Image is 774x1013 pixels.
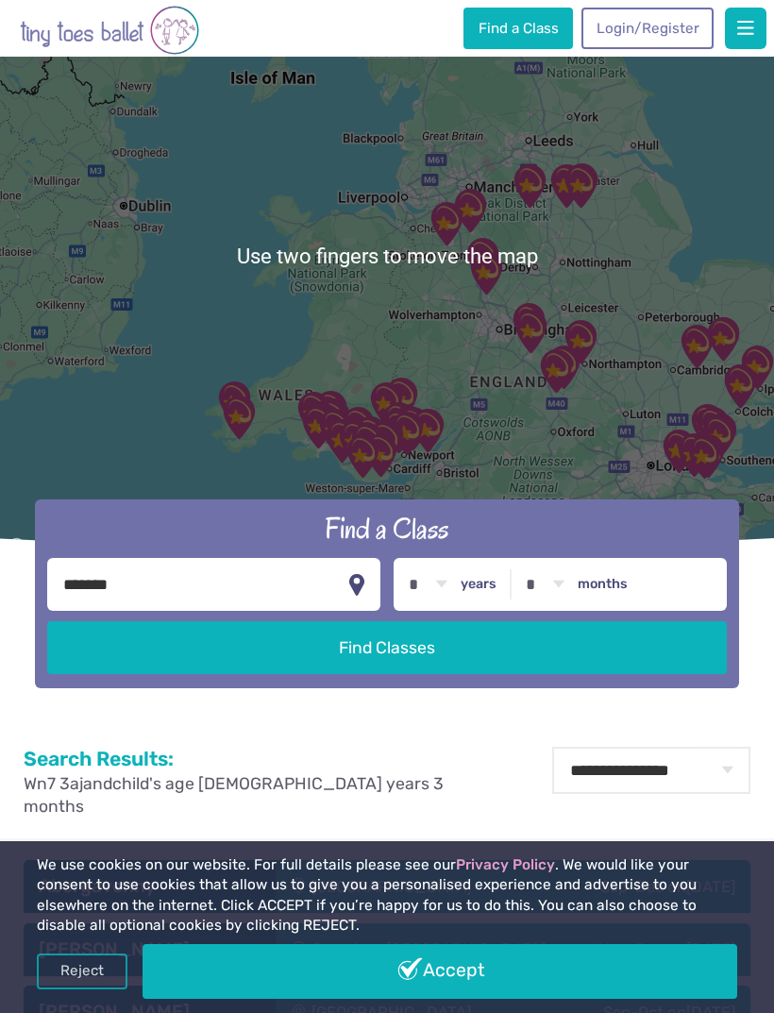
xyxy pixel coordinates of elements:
[24,774,444,817] span: child's age [DEMOGRAPHIC_DATA] years 3 months
[327,397,389,460] div: Halo Ogmore Valley Life Centre
[415,193,478,255] div: Stapeley Community Hall
[143,944,738,999] a: Accept
[381,397,444,460] div: Langstone Village Hall
[37,855,738,937] p: We use cookies on our website. For full details please see our . We would like your consent to us...
[456,856,555,873] a: Privacy Policy
[367,393,429,455] div: Henllys Village Hall
[498,155,561,217] div: Christ Church Dore Community Centre,
[439,179,501,242] div: Astbury Village Hall
[581,8,714,49] a: Login/Register
[689,404,751,466] div: Saint Peter's Church Youth Hall
[663,424,725,486] div: The Gerald Miskin Memorial Hall
[451,228,513,291] div: Tiny Toes Ballet Dance Studio
[525,340,587,402] div: Newbottle & Charlton CofE school
[497,294,560,356] div: Kenilworth School
[549,155,612,217] div: Westhill Community Centre
[24,772,506,819] p: and
[5,535,67,560] a: Open this area in Google Maps (opens a new window)
[549,311,612,373] div: The Elgar centre
[455,242,517,304] div: Huntington Community Centre
[550,154,613,216] div: St Saviours Retford
[349,424,412,486] div: Cemetery Approach Community Centre
[687,406,749,468] div: The Stables
[203,372,265,434] div: Merlins Bridge Village Hall
[324,411,386,473] div: St. John Training Centre
[578,576,628,593] label: months
[354,412,416,474] div: Llandaff North and Gabalfa Hub
[299,381,362,444] div: Y Stiwdio
[304,399,366,462] div: St Pauls Centre
[461,576,496,593] label: years
[336,414,398,476] div: Ystradowen Village Hall
[648,420,710,482] div: The Mick Jagger Centre
[47,621,728,674] button: Find Classes
[367,400,429,463] div: Rhiwderin Village Hall
[355,373,417,435] div: Brynteg Youth Centre
[287,396,349,458] div: Sketty Park Community Centre
[370,368,432,431] div: Llanfoist Village Hall
[463,8,573,49] a: Find a Class
[24,747,506,771] h2: Search Results:
[499,300,562,363] div: Lillington Social Club
[376,402,438,464] div: 1Gym Newport
[339,407,401,469] div: Talbot Green Community Centre
[208,386,270,448] div: Pembroke Leisure Centre
[709,355,771,417] div: Stanway Lakelands Centre
[665,315,728,378] div: Ellesmere Centre Suffolk
[300,390,362,452] div: Skewen Memorial Hall
[532,336,595,398] div: The Radstone Primary School
[377,397,439,459] div: Caerleon Scout Hut
[681,397,744,460] div: The Birches Scout Hut
[396,399,459,462] div: Portskewett & Sudbrook Recreation Hall
[692,308,754,370] div: RH Cast, Northgate Street , Bury St Ed…
[37,954,127,989] a: Reject
[289,392,351,454] div: Venue No 1
[677,425,739,487] div: St Mary‘s island community centre
[676,395,738,457] div: Runwell Village Hall
[24,774,83,793] span: Wn7 3aj
[5,535,67,560] img: Google
[20,4,199,57] img: tiny toes ballet
[673,426,735,488] div: St Nicholas church
[331,425,394,487] div: Our Lady & St Illtyd's Church Hall
[311,410,373,472] div: Kenfig National Nature Reserve
[302,389,364,451] div: Dyffryn Clydach Memorial Hall
[356,409,418,471] div: Maes Y Coed Community Centre
[282,382,345,445] div: Canolfan Gwili Centre: Hendy Community…
[47,510,728,548] h2: Find a Class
